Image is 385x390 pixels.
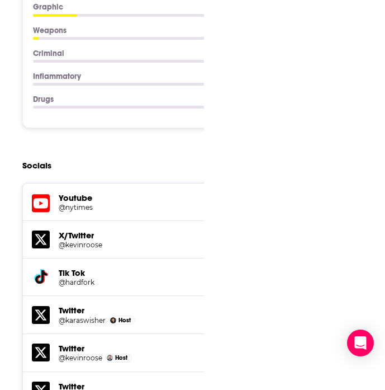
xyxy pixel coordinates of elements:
[33,2,302,12] p: Graphic
[59,278,286,286] a: @hardfork
[59,203,139,212] h5: @nytimes
[59,316,106,325] a: @karaswisher
[59,305,286,316] h5: Twitter
[59,230,286,241] h5: X/Twitter
[118,317,131,324] span: Host
[33,95,306,104] p: Drugs
[22,155,51,176] h2: Socials
[59,241,286,249] a: @kevinroose
[33,72,306,81] p: Inflammatory
[347,330,374,356] div: Open Intercom Messenger
[59,192,286,203] h5: Youtube
[33,26,306,35] p: Weapons
[33,49,306,58] p: Criminal
[107,355,113,361] img: Kevin Roose
[59,241,139,249] h5: @kevinroose
[110,317,116,323] img: Kara Swisher
[59,354,102,362] a: @kevinroose
[59,203,286,212] a: @nytimes
[115,354,127,361] span: Host
[59,278,139,286] h5: @hardfork
[59,267,286,278] h5: Tik Tok
[59,343,286,354] h5: Twitter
